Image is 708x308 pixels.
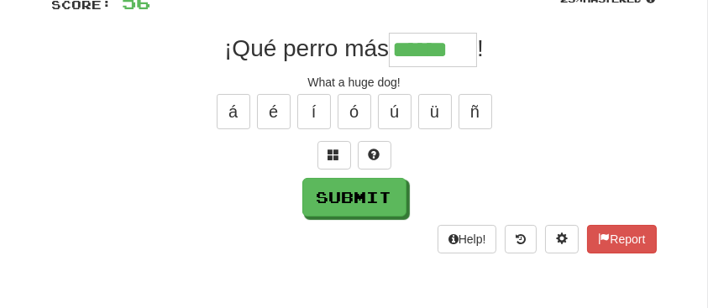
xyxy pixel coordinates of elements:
[459,94,492,129] button: ñ
[338,94,371,129] button: ó
[224,35,389,61] span: ¡Qué perro más
[477,35,484,61] span: !
[302,178,406,217] button: Submit
[217,94,250,129] button: á
[505,225,537,253] button: Round history (alt+y)
[587,225,656,253] button: Report
[257,94,291,129] button: é
[297,94,331,129] button: í
[317,141,351,170] button: Switch sentence to multiple choice alt+p
[52,74,657,91] div: What a huge dog!
[358,141,391,170] button: Single letter hint - you only get 1 per sentence and score half the points! alt+h
[418,94,452,129] button: ü
[378,94,412,129] button: ú
[438,225,497,253] button: Help!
